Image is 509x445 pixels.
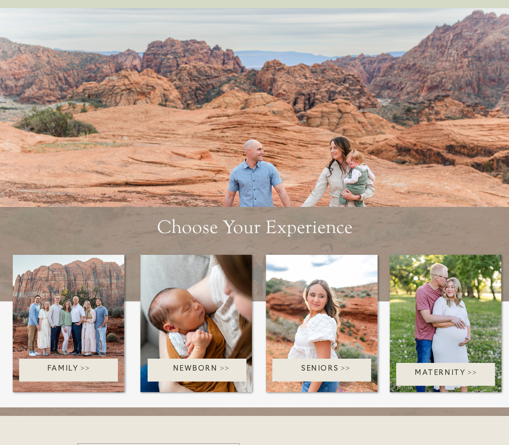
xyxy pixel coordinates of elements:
[148,363,254,377] a: Newborn >>
[392,368,499,381] a: Maternity >>
[110,218,399,245] h2: Choose Your Experience
[8,363,129,377] a: Family >>
[272,363,379,377] a: Seniors >>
